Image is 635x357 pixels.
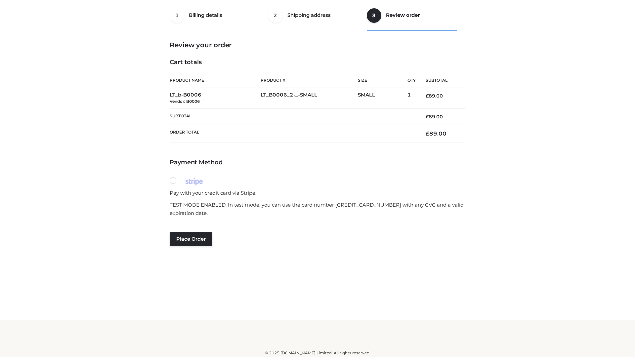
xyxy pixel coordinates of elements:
[170,41,465,49] h3: Review your order
[170,232,212,246] button: Place order
[170,201,465,218] p: TEST MODE ENABLED. In test mode, you can use the card number [CREDIT_CARD_NUMBER] with any CVC an...
[358,88,407,109] td: SMALL
[98,350,537,356] div: © 2025 [DOMAIN_NAME] Limited. All rights reserved.
[170,125,416,142] th: Order Total
[407,73,416,88] th: Qty
[170,159,465,166] h4: Payment Method
[170,108,416,125] th: Subtotal
[170,189,465,197] p: Pay with your credit card via Stripe.
[426,130,446,137] bdi: 89.00
[407,88,416,109] td: 1
[416,73,465,88] th: Subtotal
[170,59,465,66] h4: Cart totals
[426,130,429,137] span: £
[170,73,261,88] th: Product Name
[426,114,429,120] span: £
[261,88,358,109] td: LT_B0006_2-_-SMALL
[358,73,404,88] th: Size
[261,73,358,88] th: Product #
[426,93,443,99] bdi: 89.00
[426,114,443,120] bdi: 89.00
[426,93,429,99] span: £
[170,99,200,104] small: Vendor: B0006
[170,88,261,109] td: LT_b-B0006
